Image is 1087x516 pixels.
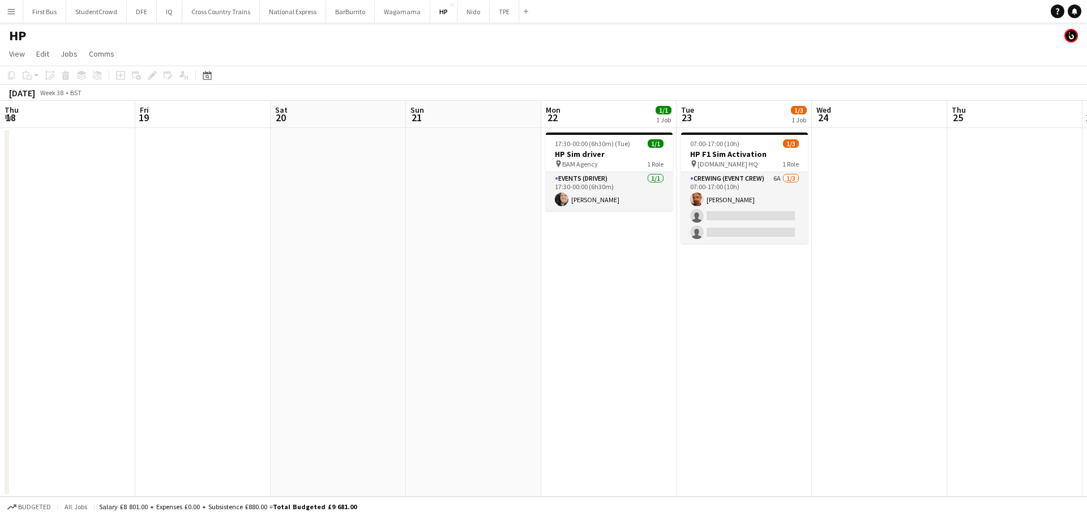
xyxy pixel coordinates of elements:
[952,105,966,115] span: Thu
[89,49,114,59] span: Comms
[546,105,560,115] span: Mon
[9,49,25,59] span: View
[182,1,260,23] button: Cross Country Trains
[690,139,739,148] span: 07:00-17:00 (10h)
[9,27,26,44] h1: HP
[490,1,519,23] button: TPE
[84,46,119,61] a: Comms
[273,111,288,124] span: 20
[61,49,78,59] span: Jobs
[782,160,799,168] span: 1 Role
[9,87,35,99] div: [DATE]
[791,106,807,114] span: 1/3
[544,111,560,124] span: 22
[3,111,19,124] span: 18
[656,116,671,124] div: 1 Job
[562,160,598,168] span: BAM Agency
[260,1,326,23] button: National Express
[546,172,673,211] app-card-role: Events (Driver)1/117:30-00:00 (6h30m)[PERSON_NAME]
[815,111,831,124] span: 24
[5,46,29,61] a: View
[697,160,758,168] span: [DOMAIN_NAME] HQ
[36,49,49,59] span: Edit
[70,88,82,97] div: BST
[679,111,694,124] span: 23
[681,105,694,115] span: Tue
[23,1,66,23] button: First Bus
[99,502,357,511] div: Salary £8 801.00 + Expenses £0.00 + Subsistence £880.00 =
[546,133,673,211] app-job-card: 17:30-00:00 (6h30m) (Tue)1/1HP Sim driver BAM Agency1 RoleEvents (Driver)1/117:30-00:00 (6h30m)[P...
[681,149,808,159] h3: HP F1 Sim Activation
[791,116,806,124] div: 1 Job
[457,1,490,23] button: Nido
[62,502,89,511] span: All jobs
[681,172,808,244] app-card-role: Crewing (Event Crew)6A1/307:00-17:00 (10h)[PERSON_NAME]
[56,46,82,61] a: Jobs
[648,139,664,148] span: 1/1
[37,88,66,97] span: Week 38
[555,139,630,148] span: 17:30-00:00 (6h30m) (Tue)
[66,1,127,23] button: StudentCrowd
[430,1,457,23] button: HP
[410,105,424,115] span: Sun
[681,133,808,244] app-job-card: 07:00-17:00 (10h)1/3HP F1 Sim Activation [DOMAIN_NAME] HQ1 RoleCrewing (Event Crew)6A1/307:00-17:...
[6,501,53,513] button: Budgeted
[32,46,54,61] a: Edit
[375,1,430,23] button: Wagamama
[409,111,424,124] span: 21
[157,1,182,23] button: IQ
[546,149,673,159] h3: HP Sim driver
[783,139,799,148] span: 1/3
[950,111,966,124] span: 25
[275,105,288,115] span: Sat
[273,502,357,511] span: Total Budgeted £9 681.00
[18,503,51,511] span: Budgeted
[656,106,671,114] span: 1/1
[647,160,664,168] span: 1 Role
[138,111,149,124] span: 19
[140,105,149,115] span: Fri
[127,1,157,23] button: DFE
[326,1,375,23] button: BarBurrito
[816,105,831,115] span: Wed
[1064,29,1078,42] app-user-avatar: Tim Bodenham
[5,105,19,115] span: Thu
